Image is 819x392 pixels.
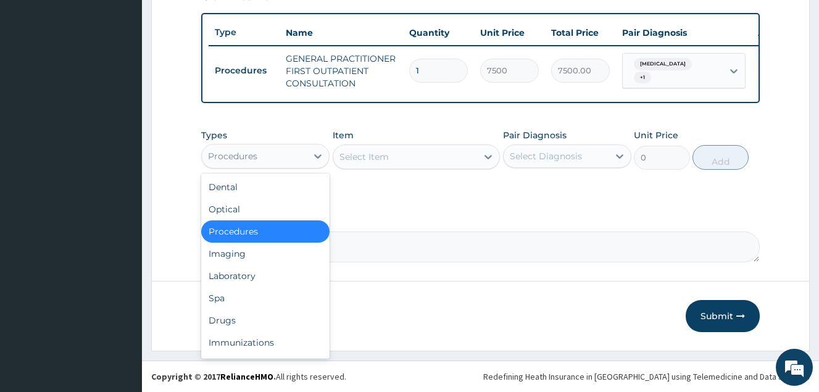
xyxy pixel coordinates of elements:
[634,58,692,70] span: [MEDICAL_DATA]
[209,21,280,44] th: Type
[280,46,403,96] td: GENERAL PRACTITIONER FIRST OUTPATIENT CONSULTATION
[208,150,257,162] div: Procedures
[6,261,235,304] textarea: Type your message and hit 'Enter'
[483,370,810,383] div: Redefining Heath Insurance in [GEOGRAPHIC_DATA] using Telemedicine and Data Science!
[201,130,227,141] label: Types
[142,361,819,392] footer: All rights reserved.
[201,332,330,354] div: Immunizations
[545,20,616,45] th: Total Price
[201,309,330,332] div: Drugs
[403,20,474,45] th: Quantity
[616,20,752,45] th: Pair Diagnosis
[201,176,330,198] div: Dental
[72,117,170,242] span: We're online!
[202,6,232,36] div: Minimize live chat window
[634,72,651,84] span: + 1
[752,20,813,45] th: Actions
[151,371,276,382] strong: Copyright © 2017 .
[280,20,403,45] th: Name
[201,354,330,376] div: Others
[201,287,330,309] div: Spa
[686,300,760,332] button: Submit
[510,150,582,162] div: Select Diagnosis
[503,129,567,141] label: Pair Diagnosis
[201,198,330,220] div: Optical
[201,243,330,265] div: Imaging
[692,145,749,170] button: Add
[209,59,280,82] td: Procedures
[23,62,50,93] img: d_794563401_company_1708531726252_794563401
[201,265,330,287] div: Laboratory
[201,220,330,243] div: Procedures
[220,371,273,382] a: RelianceHMO
[339,151,389,163] div: Select Item
[64,69,207,85] div: Chat with us now
[333,129,354,141] label: Item
[201,214,760,225] label: Comment
[634,129,678,141] label: Unit Price
[474,20,545,45] th: Unit Price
